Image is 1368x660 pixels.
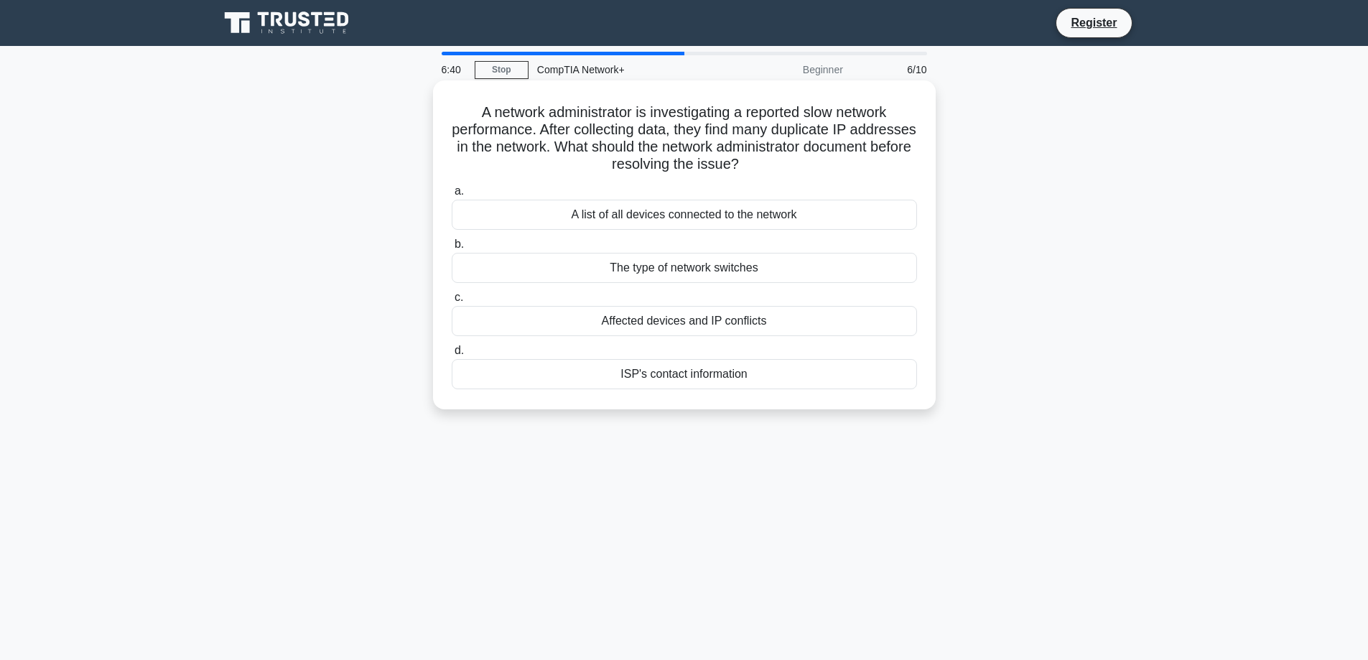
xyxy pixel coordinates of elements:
[1062,14,1125,32] a: Register
[455,291,463,303] span: c.
[450,103,918,174] h5: A network administrator is investigating a reported slow network performance. After collecting da...
[452,253,917,283] div: The type of network switches
[433,55,475,84] div: 6:40
[452,359,917,389] div: ISP's contact information
[529,55,726,84] div: CompTIA Network+
[452,306,917,336] div: Affected devices and IP conflicts
[455,238,464,250] span: b.
[455,344,464,356] span: d.
[852,55,936,84] div: 6/10
[455,185,464,197] span: a.
[475,61,529,79] a: Stop
[452,200,917,230] div: A list of all devices connected to the network
[726,55,852,84] div: Beginner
